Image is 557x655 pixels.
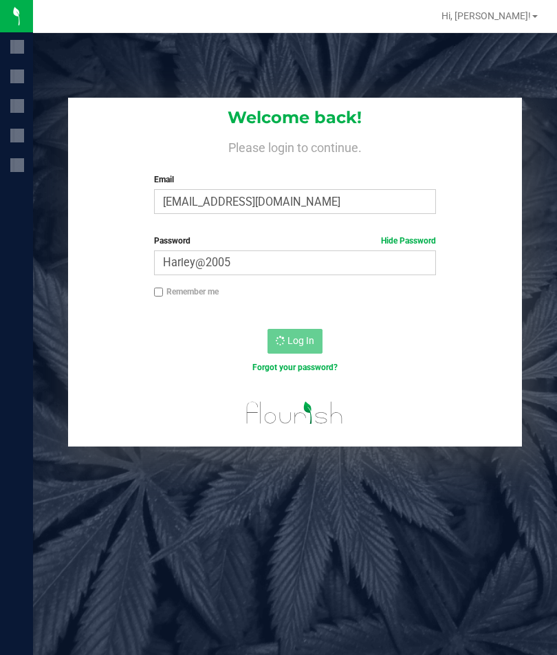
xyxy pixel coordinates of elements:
[252,363,338,372] a: Forgot your password?
[267,329,323,354] button: Log In
[238,388,351,438] img: flourish_logo.svg
[154,286,219,298] label: Remember me
[381,236,436,246] a: Hide Password
[441,10,531,21] span: Hi, [PERSON_NAME]!
[68,138,522,154] h4: Please login to continue.
[287,335,314,346] span: Log In
[154,288,164,297] input: Remember me
[68,109,522,127] h1: Welcome back!
[154,236,190,246] span: Password
[154,173,436,186] label: Email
